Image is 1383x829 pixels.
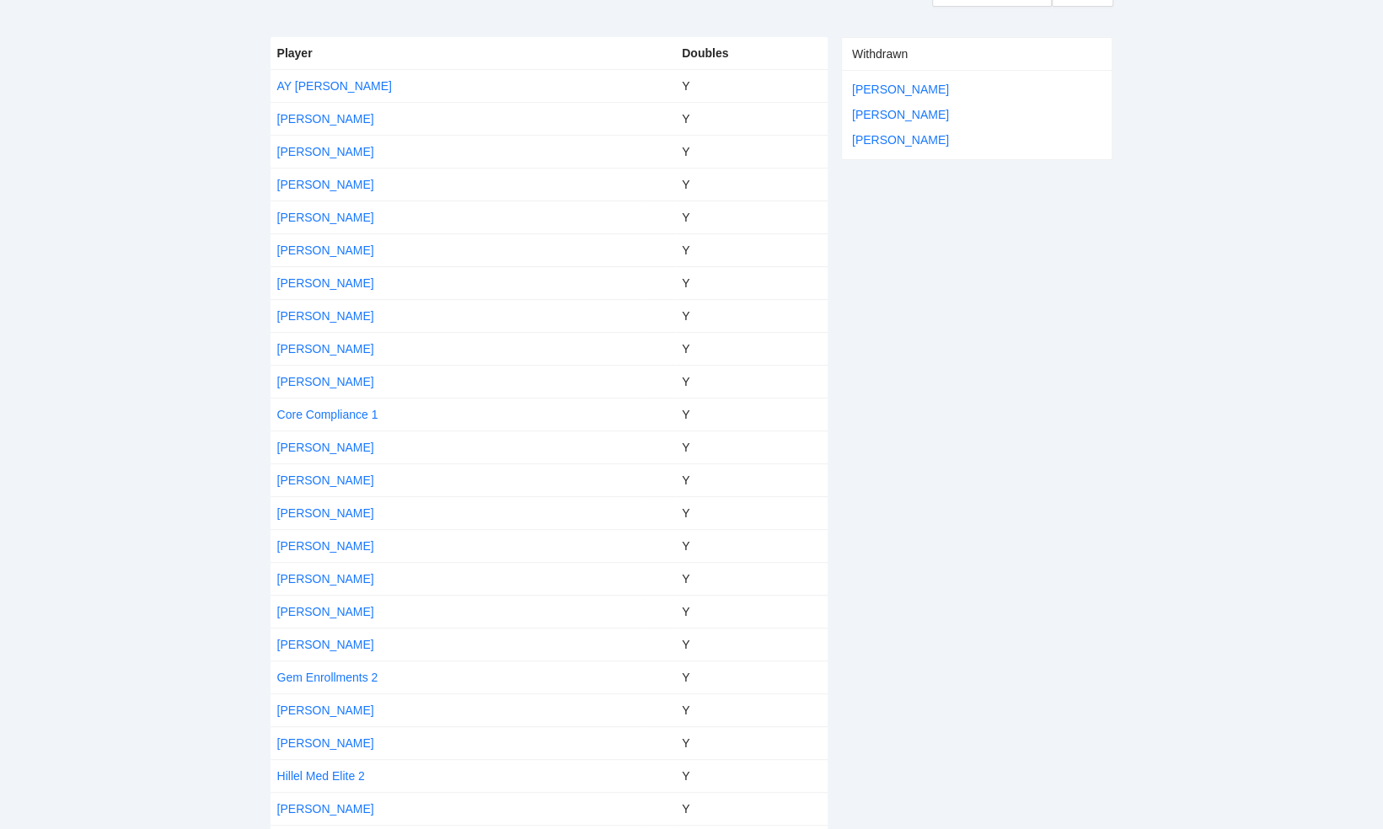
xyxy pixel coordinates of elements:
td: Y [675,102,828,135]
td: Y [675,792,828,825]
a: [PERSON_NAME] [277,342,374,356]
td: Y [675,135,828,168]
div: Withdrawn [852,38,1102,70]
a: [PERSON_NAME] [277,506,374,520]
a: [PERSON_NAME] [277,473,374,487]
td: Y [675,168,828,201]
a: Core Compliance 1 [277,408,378,421]
a: [PERSON_NAME] [277,211,374,224]
a: Gem Enrollments 2 [277,671,378,684]
a: [PERSON_NAME] [852,108,949,121]
td: Y [675,562,828,595]
td: Y [675,233,828,266]
a: [PERSON_NAME] [277,736,374,750]
div: Player [277,44,635,62]
td: Y [675,628,828,661]
td: Y [675,365,828,398]
a: [PERSON_NAME] [277,375,374,388]
a: [PERSON_NAME] [277,539,374,553]
td: Y [675,201,828,233]
td: Y [675,463,828,496]
a: [PERSON_NAME] [277,178,374,191]
td: Y [675,595,828,628]
td: Y [675,69,828,102]
td: Y [675,266,828,299]
a: [PERSON_NAME] [277,441,374,454]
a: [PERSON_NAME] [277,243,374,257]
td: Y [675,398,828,431]
a: [PERSON_NAME] [277,309,374,323]
a: AY [PERSON_NAME] [277,79,392,93]
a: [PERSON_NAME] [277,145,374,158]
div: Doubles [682,44,821,62]
a: [PERSON_NAME] [277,703,374,717]
td: Y [675,431,828,463]
a: [PERSON_NAME] [277,572,374,586]
a: [PERSON_NAME] [852,133,949,147]
td: Y [675,693,828,726]
a: [PERSON_NAME] [277,605,374,618]
a: [PERSON_NAME] [277,802,374,816]
td: Y [675,299,828,332]
a: [PERSON_NAME] [277,112,374,126]
a: Hillel Med Elite 2 [277,769,365,783]
td: Y [675,759,828,792]
td: Y [675,529,828,562]
a: [PERSON_NAME] [277,638,374,651]
a: [PERSON_NAME] [277,276,374,290]
td: Y [675,661,828,693]
td: Y [675,332,828,365]
a: [PERSON_NAME] [852,83,949,96]
td: Y [675,496,828,529]
td: Y [675,726,828,759]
